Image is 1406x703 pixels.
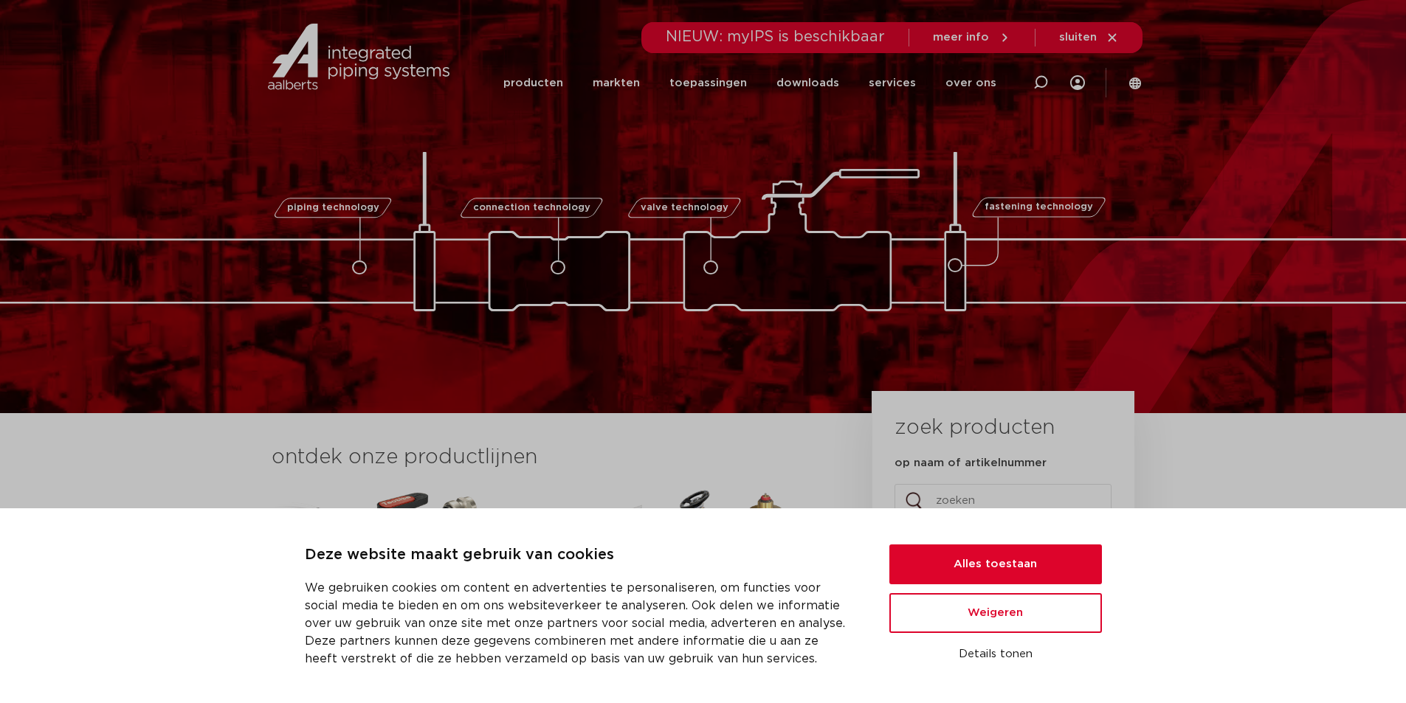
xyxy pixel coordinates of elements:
button: Alles toestaan [889,544,1102,584]
span: valve technology [641,203,728,212]
span: connection technology [472,203,590,212]
span: piping technology [287,203,379,212]
button: Weigeren [889,593,1102,633]
h3: ontdek onze productlijnen [272,443,822,472]
a: producten [503,55,563,111]
a: meer info [933,31,1011,44]
span: NIEUW: myIPS is beschikbaar [666,30,885,44]
span: meer info [933,32,989,43]
button: Details tonen [889,642,1102,667]
div: my IPS [1070,53,1085,112]
a: services [869,55,916,111]
nav: Menu [503,55,996,111]
a: markten [593,55,640,111]
p: We gebruiken cookies om content en advertenties te personaliseren, om functies voor social media ... [305,579,854,668]
a: downloads [776,55,839,111]
a: over ons [945,55,996,111]
label: op naam of artikelnummer [895,456,1047,471]
a: toepassingen [669,55,747,111]
p: Deze website maakt gebruik van cookies [305,544,854,567]
h3: zoek producten [895,413,1055,443]
span: sluiten [1059,32,1097,43]
a: sluiten [1059,31,1119,44]
input: zoeken [895,484,1112,518]
span: fastening technology [985,203,1093,212]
